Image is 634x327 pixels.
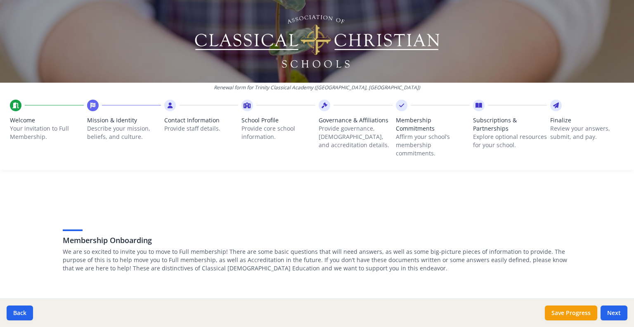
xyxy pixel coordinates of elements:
p: Provide core school information. [241,124,315,141]
h3: Membership Onboarding [63,234,571,246]
button: Next [601,306,627,320]
span: Mission & Identity [87,116,161,124]
span: Subscriptions & Partnerships [473,116,547,133]
button: Back [7,306,33,320]
button: Save Progress [545,306,597,320]
span: Finalize [550,116,624,124]
span: Governance & Affiliations [319,116,393,124]
p: Explore optional resources for your school. [473,133,547,149]
img: Logo [194,12,441,70]
p: Review your answers, submit, and pay. [550,124,624,141]
span: Contact Information [164,116,238,124]
p: Provide governance, [DEMOGRAPHIC_DATA], and accreditation details. [319,124,393,149]
span: Welcome [10,116,84,124]
p: Affirm your school’s membership commitments. [396,133,470,158]
p: Provide staff details. [164,124,238,133]
span: Membership Commitments [396,116,470,133]
p: Your invitation to Full Membership. [10,124,84,141]
span: School Profile [241,116,315,124]
p: We are so excited to invite you to move to Full membership! There are some basic questions that w... [63,248,571,272]
p: Describe your mission, beliefs, and culture. [87,124,161,141]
